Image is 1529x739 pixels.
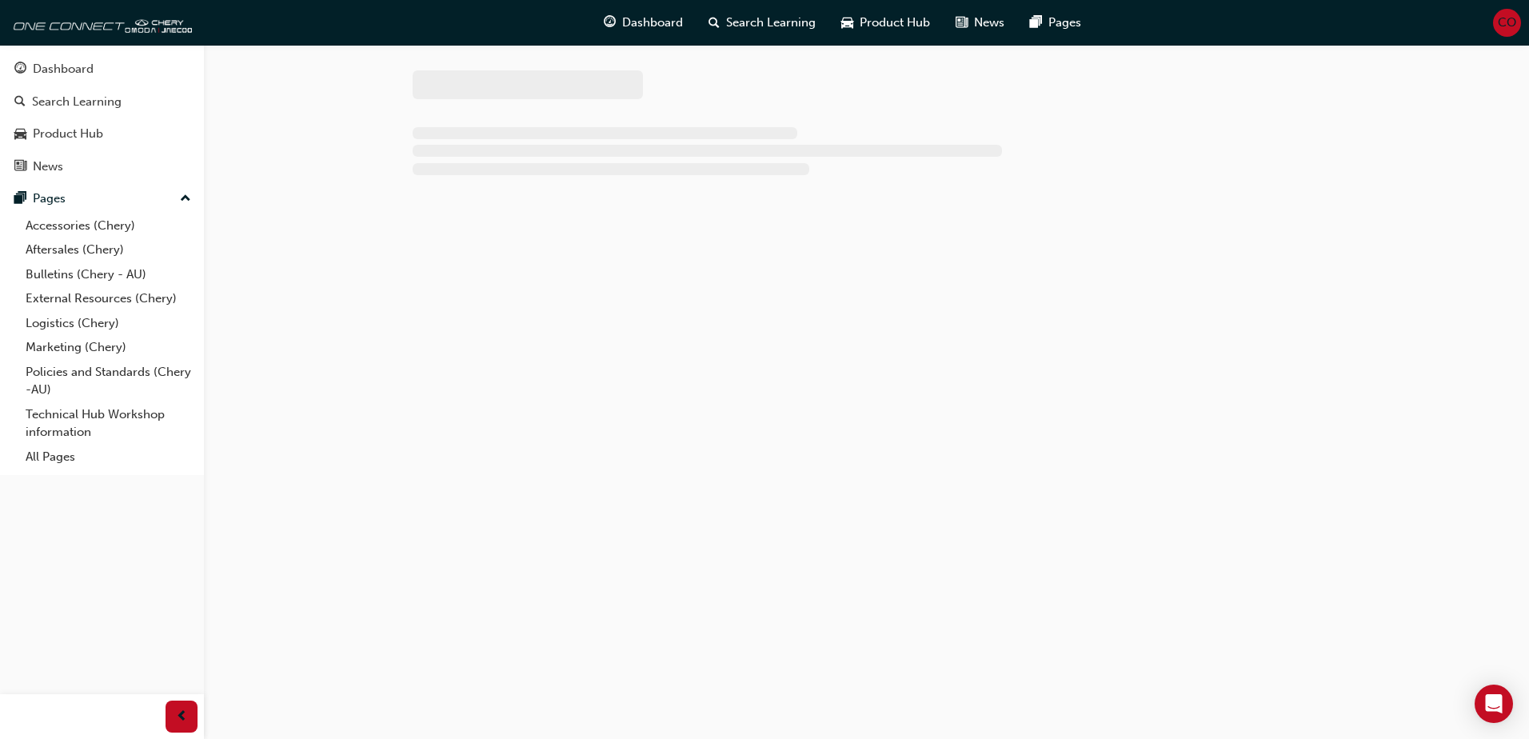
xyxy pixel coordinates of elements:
[1475,685,1513,723] div: Open Intercom Messenger
[19,311,198,336] a: Logistics (Chery)
[828,6,943,39] a: car-iconProduct Hub
[14,62,26,77] span: guage-icon
[1030,13,1042,33] span: pages-icon
[19,335,198,360] a: Marketing (Chery)
[6,51,198,184] button: DashboardSearch LearningProduct HubNews
[1048,14,1081,32] span: Pages
[860,14,930,32] span: Product Hub
[176,707,188,727] span: prev-icon
[14,192,26,206] span: pages-icon
[943,6,1017,39] a: news-iconNews
[622,14,683,32] span: Dashboard
[14,95,26,110] span: search-icon
[6,54,198,84] a: Dashboard
[8,6,192,38] img: oneconnect
[591,6,696,39] a: guage-iconDashboard
[19,360,198,402] a: Policies and Standards (Chery -AU)
[14,127,26,142] span: car-icon
[6,184,198,214] button: Pages
[33,190,66,208] div: Pages
[14,160,26,174] span: news-icon
[1493,9,1521,37] button: CO
[180,189,191,210] span: up-icon
[6,87,198,117] a: Search Learning
[604,13,616,33] span: guage-icon
[33,158,63,176] div: News
[974,14,1004,32] span: News
[709,13,720,33] span: search-icon
[33,60,94,78] div: Dashboard
[33,125,103,143] div: Product Hub
[841,13,853,33] span: car-icon
[1498,14,1516,32] span: CO
[19,238,198,262] a: Aftersales (Chery)
[726,14,816,32] span: Search Learning
[19,402,198,445] a: Technical Hub Workshop information
[6,119,198,149] a: Product Hub
[32,93,122,111] div: Search Learning
[6,152,198,182] a: News
[19,445,198,469] a: All Pages
[956,13,968,33] span: news-icon
[19,286,198,311] a: External Resources (Chery)
[19,262,198,287] a: Bulletins (Chery - AU)
[696,6,828,39] a: search-iconSearch Learning
[1017,6,1094,39] a: pages-iconPages
[19,214,198,238] a: Accessories (Chery)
